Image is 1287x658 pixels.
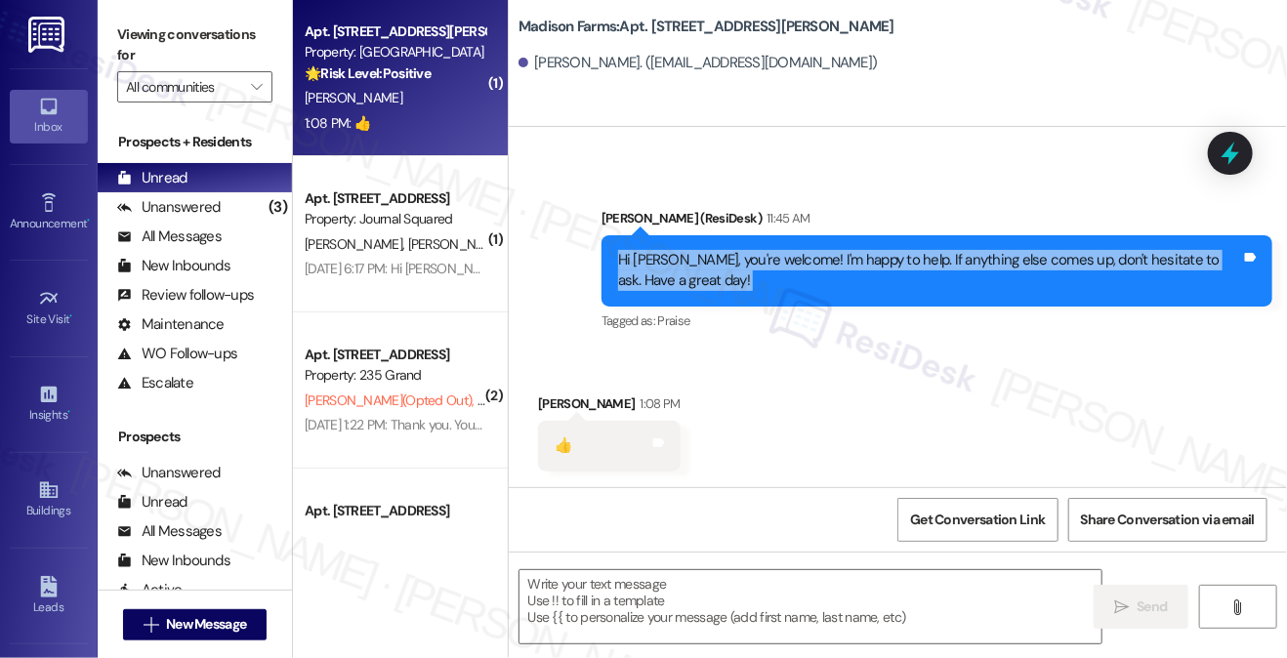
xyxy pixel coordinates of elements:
div: Unread [117,168,187,188]
span: • [67,405,70,419]
div: 👍 [555,435,572,456]
a: Inbox [10,90,88,143]
div: Prospects + Residents [98,132,292,152]
button: New Message [123,609,268,640]
div: 1:08 PM: 👍 [305,114,370,132]
span: • [70,309,73,323]
a: Leads [10,570,88,623]
div: Property: Journal Squared [305,209,485,229]
div: 1:08 PM [636,393,681,414]
div: All Messages [117,521,222,542]
div: Active [117,580,183,600]
b: Madison Farms: Apt. [STREET_ADDRESS][PERSON_NAME] [519,17,894,37]
label: Viewing conversations for [117,20,272,71]
div: Unread [117,492,187,513]
a: Site Visit • [10,282,88,335]
div: [PERSON_NAME] [538,393,681,421]
span: New Message [166,614,246,635]
span: • [87,214,90,227]
div: WO Follow-ups [117,344,237,364]
div: Review follow-ups [117,285,254,306]
span: [PERSON_NAME] [408,235,506,253]
div: All Messages [117,226,222,247]
div: Escalate [117,373,193,393]
div: [PERSON_NAME]. ([EMAIL_ADDRESS][DOMAIN_NAME]) [519,53,878,73]
div: Apt. [STREET_ADDRESS] [305,188,485,209]
a: Buildings [10,473,88,526]
span: Send [1137,596,1167,617]
button: Get Conversation Link [897,498,1058,542]
span: [PERSON_NAME] [305,235,408,253]
div: Apt. [STREET_ADDRESS][PERSON_NAME] [305,21,485,42]
span: [PERSON_NAME] (Opted Out) [305,391,477,409]
span: Share Conversation via email [1081,510,1255,530]
button: Send [1094,585,1188,629]
i:  [251,79,262,95]
a: Insights • [10,378,88,431]
div: Prospects [98,427,292,447]
button: Share Conversation via email [1068,498,1267,542]
div: Property: 235 Grand [305,365,485,386]
div: Unanswered [117,197,221,218]
i:  [1114,599,1129,615]
div: Apt. [STREET_ADDRESS] [305,345,485,365]
div: Apt. [STREET_ADDRESS] [305,501,485,521]
div: Property: [GEOGRAPHIC_DATA] [305,42,485,62]
div: Tagged as: [602,307,1272,335]
img: ResiDesk Logo [28,17,68,53]
div: [DATE] 1:22 PM: Thank you. You will no longer receive texts from this thread. Please reply with '... [305,416,1264,433]
i:  [144,617,158,633]
div: [PERSON_NAME] (ResiDesk) [602,208,1272,235]
div: New Inbounds [117,256,230,276]
span: Praise [658,312,690,329]
span: Get Conversation Link [910,510,1045,530]
div: Maintenance [117,314,225,335]
div: (3) [264,192,292,223]
div: Hi [PERSON_NAME], you're welcome! I'm happy to help. If anything else comes up, don't hesitate to... [618,250,1241,292]
div: New Inbounds [117,551,230,571]
input: All communities [126,71,241,103]
div: 11:45 AM [762,208,810,228]
span: [PERSON_NAME] [305,89,402,106]
i:  [1230,599,1245,615]
div: Unanswered [117,463,221,483]
strong: 🌟 Risk Level: Positive [305,64,431,82]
